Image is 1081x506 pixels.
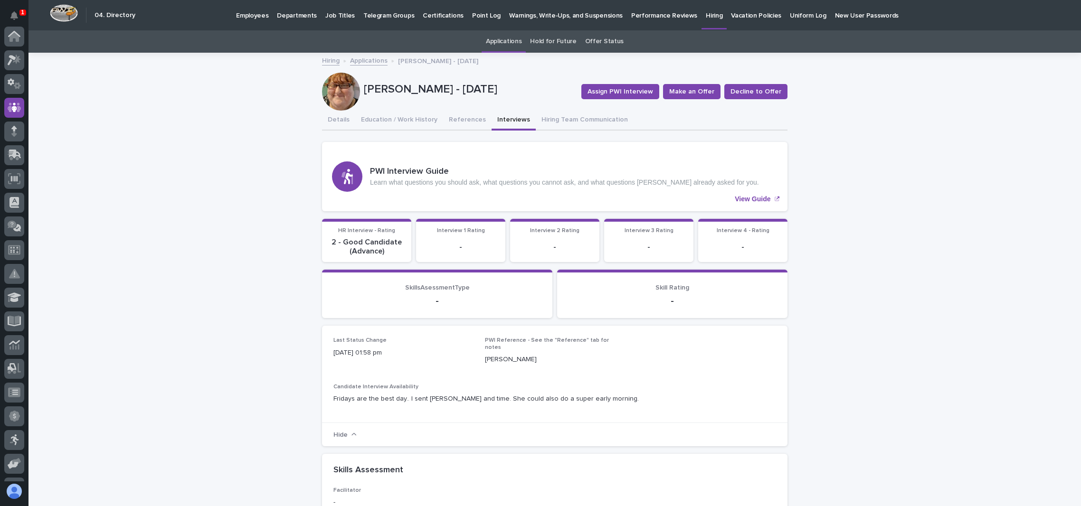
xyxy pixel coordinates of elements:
[625,228,673,234] span: Interview 3 Rating
[663,84,721,99] button: Make an Offer
[443,111,492,131] button: References
[333,295,541,307] p: -
[4,481,24,501] button: users-avatar
[370,178,759,187] p: Learn what questions you should ask, what questions you cannot ask, and what questions [PERSON_NA...
[735,195,770,203] p: View Guide
[338,228,395,234] span: HR Interview - Rating
[4,6,24,26] button: Notifications
[405,284,470,291] span: SkillsAsessmentType
[333,337,387,343] span: Last Status Change
[21,9,24,16] p: 1
[730,87,781,96] span: Decline to Offer
[669,87,714,96] span: Make an Offer
[398,55,478,66] p: [PERSON_NAME] - [DATE]
[355,111,443,131] button: Education / Work History
[717,228,769,234] span: Interview 4 - Rating
[492,111,536,131] button: Interviews
[516,243,594,252] p: -
[322,111,355,131] button: Details
[333,431,357,438] button: Hide
[370,167,759,177] h3: PWI Interview Guide
[12,11,24,27] div: Notifications1
[422,243,500,252] p: -
[530,228,579,234] span: Interview 2 Rating
[581,84,659,99] button: Assign PWI Interview
[536,111,634,131] button: Hiring Team Communication
[485,337,609,350] span: PWI Reference - See the "Reference" tab for notes
[437,228,485,234] span: Interview 1 Rating
[333,487,361,493] span: Facilitator
[724,84,787,99] button: Decline to Offer
[530,30,576,53] a: Hold for Future
[333,465,403,476] h2: Skills Assessment
[704,243,782,252] p: -
[655,284,689,291] span: Skill Rating
[322,142,787,211] a: View Guide
[328,238,406,256] p: 2 - Good Candidate (Advance)
[569,295,776,307] p: -
[333,348,474,358] p: [DATE] 01:58 pm
[610,243,688,252] p: -
[333,394,776,404] p: Fridays are the best day.. I sent [PERSON_NAME] and time. She could also do a super early morning.
[485,355,625,365] p: [PERSON_NAME]
[350,55,388,66] a: Applications
[322,55,340,66] a: Hiring
[50,4,78,22] img: Workspace Logo
[585,30,624,53] a: Offer Status
[486,30,522,53] a: Applications
[588,87,653,96] span: Assign PWI Interview
[333,384,418,390] span: Candidate Interview Availability
[95,11,135,19] h2: 04. Directory
[364,83,574,96] p: [PERSON_NAME] - [DATE]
